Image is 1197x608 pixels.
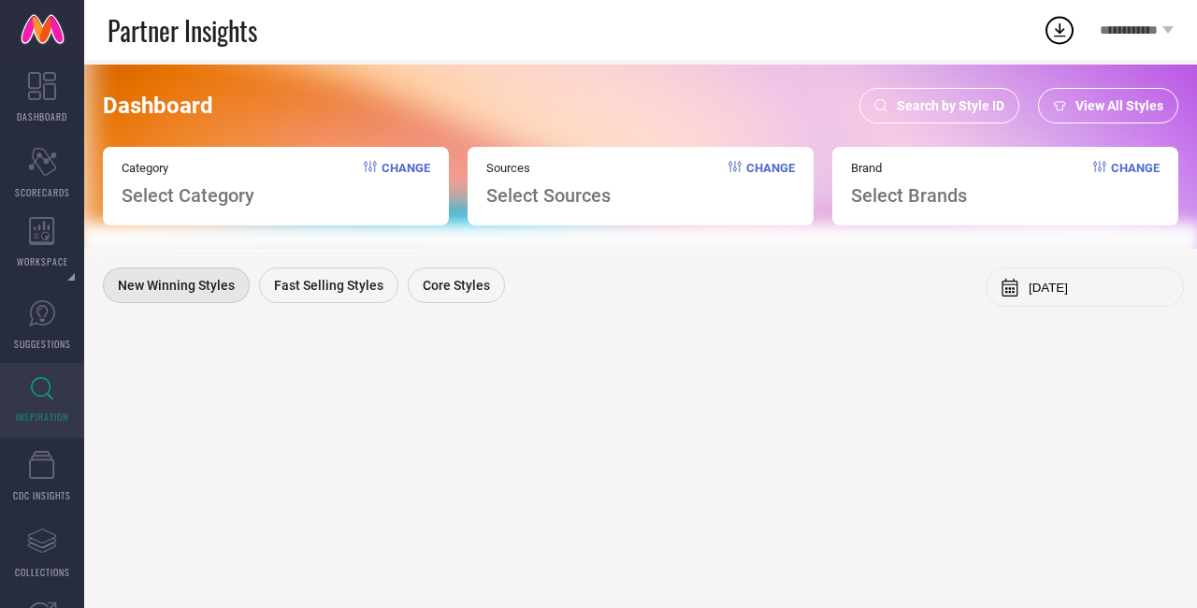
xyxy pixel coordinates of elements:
span: Change [382,161,430,207]
span: Sources [486,161,611,175]
input: Select month [1029,281,1169,295]
div: Open download list [1043,13,1076,47]
span: Select Category [122,184,254,207]
span: Select Brands [851,184,967,207]
span: Brand [851,161,967,175]
span: Category [122,161,254,175]
span: Search by Style ID [897,98,1004,113]
span: COLLECTIONS [15,565,70,579]
span: View All Styles [1075,98,1163,113]
span: Dashboard [103,93,213,119]
span: Select Sources [486,184,611,207]
span: Fast Selling Styles [274,278,383,293]
span: Partner Insights [108,11,257,50]
span: Change [1111,161,1160,207]
span: CDC INSIGHTS [13,488,71,502]
span: DASHBOARD [17,109,67,123]
span: Core Styles [423,278,490,293]
span: Change [746,161,795,207]
span: New Winning Styles [118,278,235,293]
span: SCORECARDS [15,185,70,199]
span: SUGGESTIONS [14,337,71,351]
span: INSPIRATION [16,410,68,424]
span: WORKSPACE [17,254,68,268]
